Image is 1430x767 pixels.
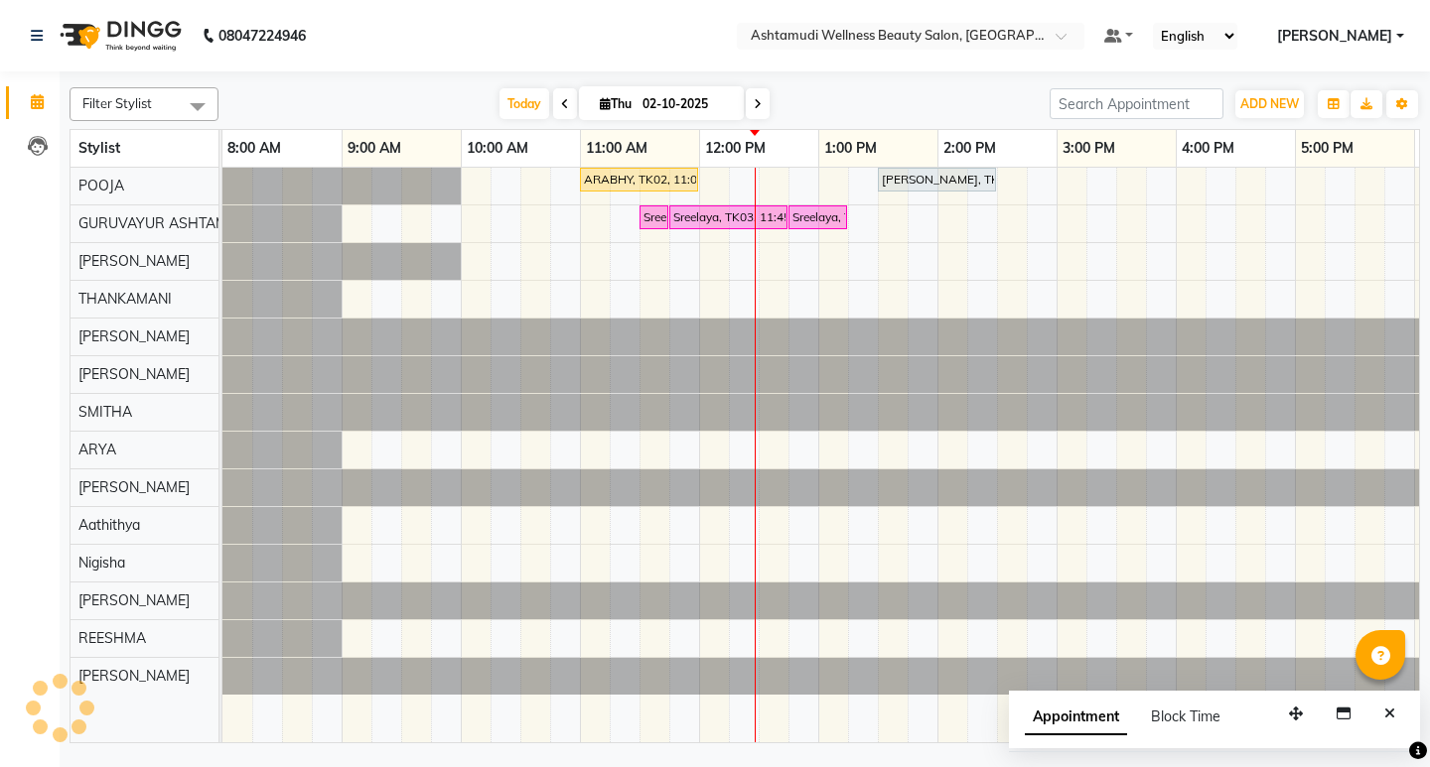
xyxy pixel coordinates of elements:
a: 11:00 AM [581,134,652,163]
a: 12:00 PM [700,134,771,163]
iframe: chat widget [1347,688,1410,747]
img: logo [51,8,187,64]
div: Sreelaya, TK03, 11:30 AM-11:45 AM, Eyebrows Threading [642,208,666,226]
span: [PERSON_NAME] [78,667,190,685]
a: 8:00 AM [222,134,286,163]
span: SMITHA [78,403,132,421]
a: 1:00 PM [819,134,882,163]
button: ADD NEW [1235,90,1304,118]
span: ADD NEW [1240,96,1299,111]
input: Search Appointment [1050,88,1223,119]
span: THANKAMANI [78,290,172,308]
input: 2025-10-02 [637,89,736,119]
span: REESHMA [78,629,146,647]
span: [PERSON_NAME] [1277,26,1392,47]
a: 9:00 AM [343,134,406,163]
span: Nigisha [78,554,125,572]
span: Thu [595,96,637,111]
a: 10:00 AM [462,134,533,163]
span: Block Time [1151,707,1220,725]
span: [PERSON_NAME] [78,252,190,270]
span: Today [500,88,549,119]
span: Aathithya [78,516,140,534]
span: [PERSON_NAME] [78,478,190,496]
a: 5:00 PM [1296,134,1358,163]
b: 08047224946 [218,8,306,64]
div: ARABHY, TK02, 11:00 AM-12:00 PM, [GEOGRAPHIC_DATA] [582,171,696,189]
span: POOJA [78,177,124,194]
span: [PERSON_NAME] [78,591,190,609]
span: [PERSON_NAME] [78,365,190,383]
span: Appointment [1025,700,1127,735]
a: 3:00 PM [1058,134,1120,163]
span: [PERSON_NAME] [78,327,190,345]
span: Filter Stylist [82,95,152,111]
span: ARYA [78,441,116,458]
div: Sreelaya, TK03, 12:45 PM-01:15 PM, Normal Hair Cut [790,208,845,226]
a: 2:00 PM [938,134,1001,163]
div: [PERSON_NAME], TK01, 01:30 PM-02:30 PM, Highlighting (Per Streaks) [880,171,994,189]
span: Stylist [78,139,120,157]
a: 4:00 PM [1177,134,1239,163]
span: GURUVAYUR ASHTAMUDI [78,214,251,232]
div: Sreelaya, TK03, 11:45 AM-12:45 PM, Normal Cleanup [671,208,786,226]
